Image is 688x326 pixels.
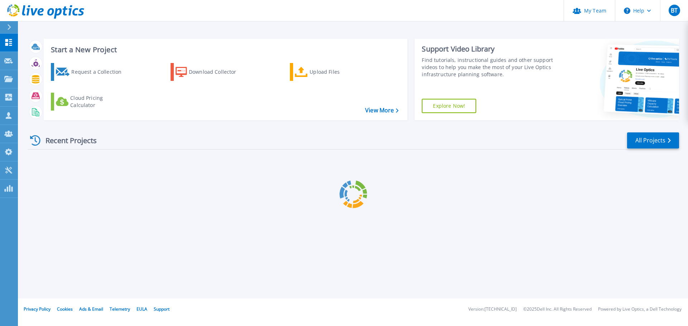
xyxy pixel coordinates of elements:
a: EULA [137,306,147,312]
div: Request a Collection [71,65,129,79]
div: Support Video Library [422,44,556,54]
a: All Projects [627,132,679,149]
a: View More [365,107,398,114]
a: Ads & Email [79,306,103,312]
a: Upload Files [290,63,370,81]
a: Telemetry [110,306,130,312]
a: Privacy Policy [24,306,51,312]
div: Find tutorials, instructional guides and other support videos to help you make the most of your L... [422,57,556,78]
div: Recent Projects [28,132,106,149]
a: Download Collector [171,63,250,81]
a: Cookies [57,306,73,312]
a: Cloud Pricing Calculator [51,93,131,111]
a: Support [154,306,169,312]
span: BT [671,8,678,13]
div: Upload Files [310,65,367,79]
h3: Start a New Project [51,46,398,54]
li: Powered by Live Optics, a Dell Technology [598,307,682,312]
li: Version: [TECHNICAL_ID] [468,307,517,312]
a: Request a Collection [51,63,131,81]
a: Explore Now! [422,99,476,113]
li: © 2025 Dell Inc. All Rights Reserved [523,307,592,312]
div: Cloud Pricing Calculator [70,94,128,109]
div: Download Collector [189,65,246,79]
